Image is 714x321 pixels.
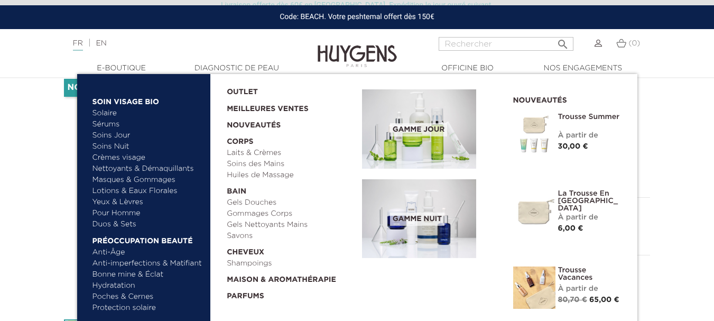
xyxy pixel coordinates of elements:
button:  [553,34,572,48]
a: Crèmes visage [92,152,203,163]
a: Savons [227,231,355,242]
img: routine_jour_banner.jpg [362,89,476,169]
a: Soins Jour [92,130,203,141]
a: Corps [227,131,355,148]
a: Cheveux [227,242,355,258]
span: 80,70 € [558,296,587,304]
a: Masques & Gommages [92,175,203,186]
li: Nouveauté [64,79,127,97]
a: Officine Bio [415,63,521,74]
a: Préoccupation beauté [92,230,203,247]
a: Soins Nuit [92,141,193,152]
span: (0) [628,40,640,47]
img: La Trousse vacances [513,267,555,309]
div: | [68,37,290,50]
a: Gels Douches [227,197,355,208]
img: La Trousse en Coton [513,190,555,232]
a: Maison & Aromathérapie [227,269,355,286]
a: Trousse Summer [558,113,622,121]
a: Meilleures Ventes [227,98,345,115]
div: À partir de [558,212,622,223]
a: Diagnostic de peau [184,63,290,74]
a: Shampoings [227,258,355,269]
a: Sérums [92,119,203,130]
a: Nettoyants & Démaquillants [92,163,203,175]
div: À partir de [558,283,622,295]
a: Hydratation [92,280,203,291]
a: Poches & Cernes [92,291,203,302]
img: Trousse Summer [513,113,555,155]
a: Yeux & Lèvres [92,197,203,208]
a: OUTLET [227,81,345,98]
input: Rechercher [439,37,573,51]
a: Soin Visage Bio [92,91,203,108]
a: EN [96,40,106,47]
img: Huygens [318,28,397,69]
a: Laits & Crèmes [227,148,355,159]
a: Bain [227,181,355,197]
a: Parfums [227,286,355,302]
a: Anti-imperfections & Matifiant [92,258,203,269]
a: Gamme jour [362,89,497,169]
a: E-Boutique [69,63,174,74]
i:  [557,35,569,48]
span: Gamme jour [390,123,447,136]
img: routine_nuit_banner.jpg [362,179,476,259]
a: Soins des Mains [227,159,355,170]
a: FR [73,40,83,51]
div: À partir de [558,130,622,141]
a: Duos & Sets [92,219,203,230]
a: Gels Nettoyants Mains [227,219,355,231]
a: Solaire [92,108,203,119]
a: La Trousse en [GEOGRAPHIC_DATA] [558,190,622,212]
a: Trousse Vacances [558,267,622,281]
a: Nos engagements [530,63,636,74]
span: 30,00 € [558,143,588,150]
a: Huiles de Massage [227,170,355,181]
h2: Nouveautés [513,93,622,105]
span: 6,00 € [558,225,583,232]
a: Anti-Âge [92,247,203,258]
a: Nouveautés [227,115,355,131]
a: Pour Homme [92,208,203,219]
a: Lotions & Eaux Florales [92,186,203,197]
a: Gommages Corps [227,208,355,219]
span: 65,00 € [589,296,619,304]
span: Gamme nuit [390,213,444,226]
a: Gamme nuit [362,179,497,259]
a: Bonne mine & Éclat [92,269,203,280]
a: Protection solaire [92,302,203,314]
